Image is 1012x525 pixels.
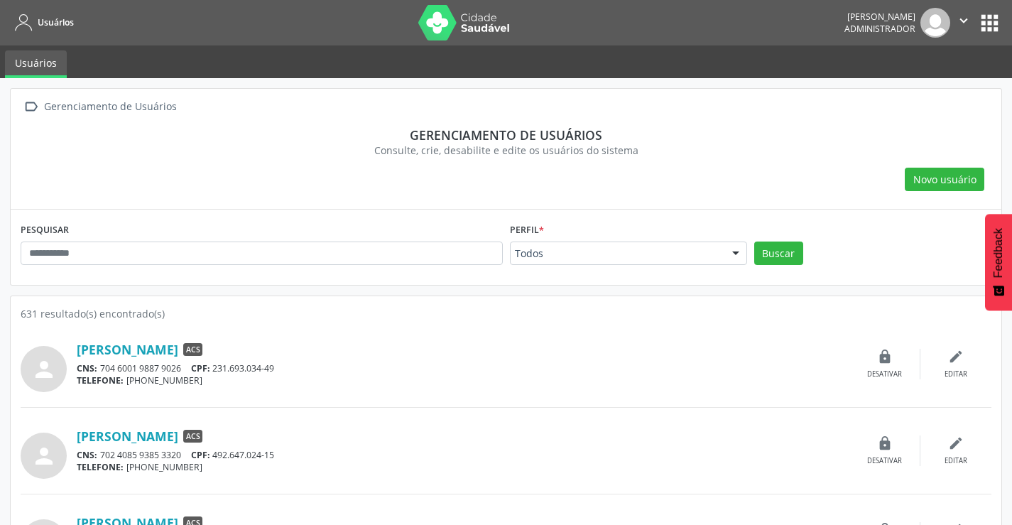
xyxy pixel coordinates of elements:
span: TELEFONE: [77,374,124,386]
button:  [950,8,977,38]
span: Todos [515,247,718,261]
img: img [920,8,950,38]
span: Feedback [992,228,1005,278]
div: 702 4085 9385 3320 492.647.024-15 [77,449,849,461]
div: Gerenciamento de usuários [31,127,981,143]
i: edit [948,349,964,364]
i: lock [877,435,893,451]
span: Novo usuário [913,172,976,187]
span: TELEFONE: [77,461,124,473]
div: 704 6001 9887 9026 231.693.034-49 [77,362,849,374]
div: Desativar [867,456,902,466]
span: Administrador [844,23,915,35]
a: [PERSON_NAME] [77,342,178,357]
div: Editar [945,369,967,379]
div: Consulte, crie, desabilite e edite os usuários do sistema [31,143,981,158]
div: Gerenciamento de Usuários [41,97,179,117]
label: PESQUISAR [21,220,69,242]
i:  [956,13,972,28]
a: Usuários [5,50,67,78]
i: lock [877,349,893,364]
a:  Gerenciamento de Usuários [21,97,179,117]
span: Usuários [38,16,74,28]
div: [PERSON_NAME] [844,11,915,23]
span: ACS [183,430,202,443]
button: Novo usuário [905,168,984,192]
button: Buscar [754,242,803,266]
span: CNS: [77,449,97,461]
label: Perfil [510,220,544,242]
div: 631 resultado(s) encontrado(s) [21,306,991,321]
span: ACS [183,343,202,356]
div: [PHONE_NUMBER] [77,461,849,473]
div: Editar [945,456,967,466]
span: CPF: [191,362,210,374]
span: CPF: [191,449,210,461]
button: apps [977,11,1002,36]
span: CNS: [77,362,97,374]
button: Feedback - Mostrar pesquisa [985,214,1012,310]
a: [PERSON_NAME] [77,428,178,444]
a: Usuários [10,11,74,34]
div: [PHONE_NUMBER] [77,374,849,386]
i:  [21,97,41,117]
div: Desativar [867,369,902,379]
i: person [31,443,57,469]
i: edit [948,435,964,451]
i: person [31,357,57,382]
